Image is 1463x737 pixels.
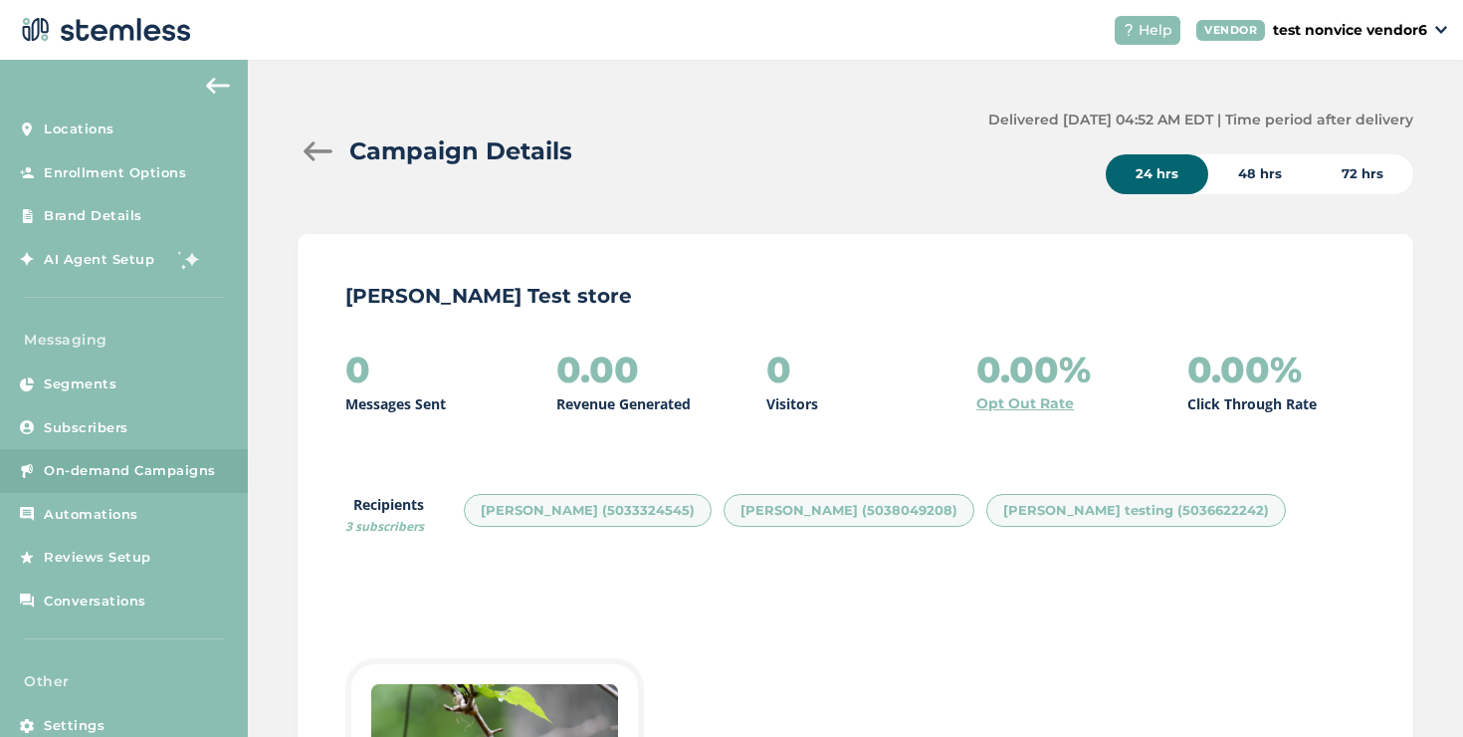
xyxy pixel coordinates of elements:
[169,239,209,279] img: glitter-stars-b7820f95.gif
[1363,641,1463,737] iframe: Chat Widget
[345,350,370,389] h2: 0
[206,78,230,94] img: icon-arrow-back-accent-c549486e.svg
[1312,154,1413,194] div: 72 hrs
[1208,154,1312,194] div: 48 hrs
[44,120,114,139] span: Locations
[44,716,104,736] span: Settings
[976,350,1091,389] h2: 0.00%
[44,206,142,226] span: Brand Details
[1106,154,1208,194] div: 24 hrs
[1187,350,1302,389] h2: 0.00%
[724,494,974,528] div: [PERSON_NAME] (5038049208)
[349,133,572,169] h2: Campaign Details
[44,418,128,438] span: Subscribers
[16,10,191,50] img: logo-dark-0685b13c.svg
[988,110,1413,130] label: Delivered [DATE] 04:52 AM EDT | Time period after delivery
[44,505,138,525] span: Automations
[556,350,639,389] h2: 0.00
[1435,26,1447,34] img: icon_down-arrow-small-66adaf34.svg
[766,393,818,414] p: Visitors
[345,393,446,414] p: Messages Sent
[345,282,1365,310] p: [PERSON_NAME] Test store
[44,374,116,394] span: Segments
[976,393,1074,414] a: Opt Out Rate
[44,250,154,270] span: AI Agent Setup
[556,393,691,414] p: Revenue Generated
[1187,393,1317,414] p: Click Through Rate
[1123,24,1135,36] img: icon-help-white-03924b79.svg
[1139,20,1172,41] span: Help
[345,494,424,536] label: Recipients
[44,592,146,612] span: Conversations
[464,494,712,528] div: [PERSON_NAME] (5033324545)
[1273,20,1427,41] p: test nonvice vendor6
[44,163,186,183] span: Enrollment Options
[44,548,151,568] span: Reviews Setup
[766,350,791,389] h2: 0
[1196,20,1265,41] div: VENDOR
[986,494,1286,528] div: [PERSON_NAME] testing (5036622242)
[345,518,424,535] span: 3 subscribers
[44,461,216,481] span: On-demand Campaigns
